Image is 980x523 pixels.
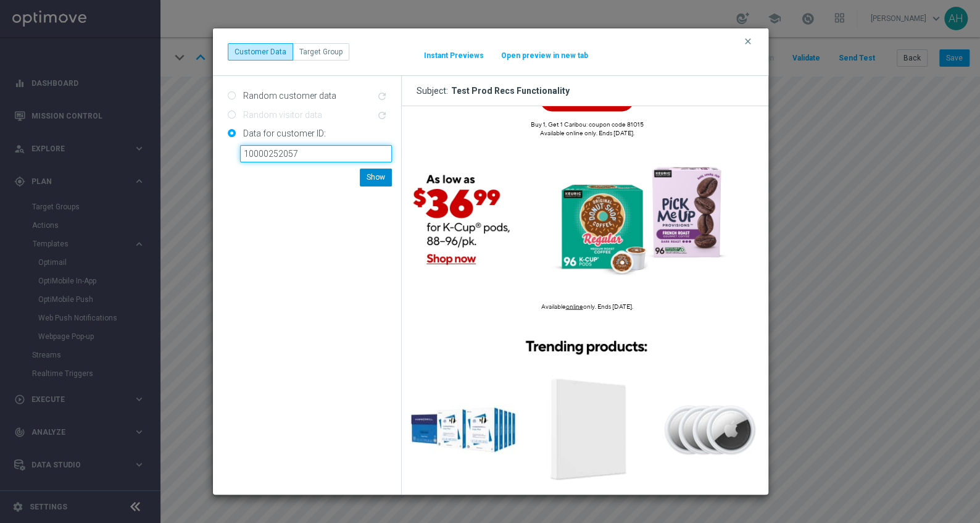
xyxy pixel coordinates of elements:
[228,43,349,61] div: ...
[247,257,370,504] img: recommendation.png
[500,51,589,61] button: Open preview in new tab
[742,36,757,47] button: clear
[743,36,753,46] i: clear
[240,90,336,101] label: Random customer data
[417,85,451,96] span: Subject:
[360,169,392,186] button: Show
[164,196,181,203] a: online
[9,14,361,31] td: Buy 1, Get 1 Caribou: coupon code 81015 Available online only. Ends [DATE].
[240,109,322,120] label: Random visitor data
[423,51,484,61] button: Instant Previews
[240,145,392,162] input: Enter ID
[451,85,570,96] span: Test Prod Recs Functionality
[293,43,349,61] button: Target Group
[123,257,247,504] img: recommendation.png
[240,128,326,139] label: Data for customer ID:
[228,43,293,61] button: Customer Data
[9,196,361,204] td: Available only. Ends [DATE].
